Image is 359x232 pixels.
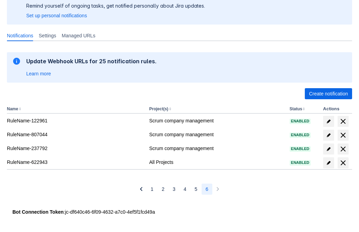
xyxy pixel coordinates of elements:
span: information [12,57,21,65]
h2: Update Webhook URLs for 25 notification rules. [26,58,157,65]
span: Settings [39,32,56,39]
span: delete [339,131,347,139]
span: edit [326,119,331,124]
span: 6 [206,184,208,195]
div: RuleName-807044 [7,131,144,138]
div: Scrum company management [149,117,284,124]
div: Scrum company management [149,145,284,152]
span: Enabled [290,147,311,151]
span: Notifications [7,32,33,39]
span: Enabled [290,119,311,123]
span: delete [339,145,347,153]
nav: Pagination [136,184,224,195]
th: Actions [320,105,352,114]
button: Page 4 [179,184,191,195]
div: RuleName-622943 [7,159,144,166]
p: Remind yourself of ongoing tasks, get notified personally about Jira updates. [26,2,205,9]
span: edit [326,160,331,166]
div: : jc-df640c46-6f09-4632-a7c0-4ef5f1fcd49a [12,208,347,215]
div: RuleName-122961 [7,117,144,124]
button: Project(s) [149,106,168,111]
button: Name [7,106,18,111]
button: Page 3 [168,184,179,195]
button: Next [212,184,223,195]
button: Previous [136,184,147,195]
span: edit [326,132,331,138]
span: Enabled [290,161,311,165]
button: Status [290,106,302,111]
span: 1 [151,184,154,195]
span: Create notification [309,88,348,99]
button: Page 6 [202,184,213,195]
span: 2 [162,184,164,195]
button: Page 5 [191,184,202,195]
span: Enabled [290,133,311,137]
div: Scrum company management [149,131,284,138]
span: edit [326,146,331,152]
button: Create notification [305,88,352,99]
div: All Projects [149,159,284,166]
span: 5 [195,184,197,195]
span: Managed URLs [62,32,95,39]
button: Page 2 [157,184,168,195]
span: delete [339,117,347,126]
a: Set up personal notifications [26,12,87,19]
strong: Bot Connection Token [12,209,64,215]
div: RuleName-237792 [7,145,144,152]
button: Page 1 [147,184,158,195]
a: Learn more [26,70,51,77]
span: 3 [173,184,175,195]
span: delete [339,159,347,167]
span: 4 [184,184,186,195]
